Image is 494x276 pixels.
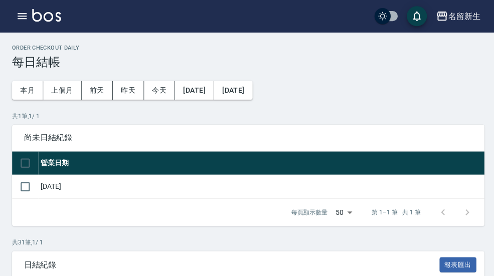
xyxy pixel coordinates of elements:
div: 50 [330,198,354,225]
button: 昨天 [112,81,143,99]
p: 共 1 筆, 1 / 1 [12,111,482,120]
a: 報表匯出 [437,258,474,267]
button: 名留新生 [430,6,482,27]
th: 營業日期 [38,151,482,174]
span: 日結紀錄 [24,258,437,268]
img: Logo [32,9,61,22]
p: 第 1–1 筆 共 1 筆 [370,207,419,216]
button: [DATE] [213,81,251,99]
p: 共 31 筆, 1 / 1 [12,237,482,246]
button: 報表匯出 [437,256,474,271]
span: 尚未日結紀錄 [24,132,470,142]
button: 上個月 [43,81,81,99]
button: 本月 [12,81,43,99]
div: 名留新生 [446,10,478,23]
button: 前天 [81,81,112,99]
button: save [405,6,425,26]
h3: 每日結帳 [12,55,482,69]
h2: Order checkout daily [12,44,482,51]
button: 今天 [143,81,175,99]
button: [DATE] [174,81,213,99]
td: [DATE] [38,174,482,197]
p: 每頁顯示數量 [290,207,326,216]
